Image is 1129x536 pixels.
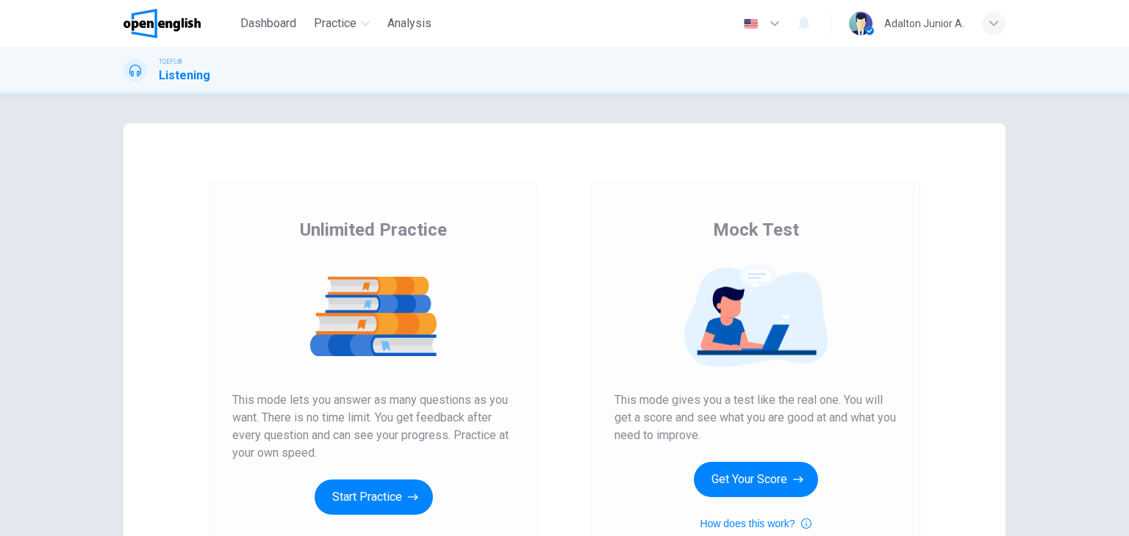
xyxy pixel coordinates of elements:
[742,18,760,29] img: en
[315,479,433,515] button: Start Practice
[232,391,515,462] span: This mode lets you answer as many questions as you want. There is no time limit. You get feedback...
[159,67,210,84] h1: Listening
[123,9,201,38] img: OpenEnglish logo
[308,10,376,37] button: Practice
[159,57,182,67] span: TOEFL®
[700,515,811,532] button: How does this work?
[300,218,447,242] span: Unlimited Practice
[713,218,799,242] span: Mock Test
[884,15,964,32] div: Adalton Junior A.
[240,15,296,32] span: Dashboard
[694,462,818,497] button: Get Your Score
[614,391,897,444] span: This mode gives you a test like the real one. You will get a score and see what you are good at a...
[314,15,356,32] span: Practice
[123,9,234,38] a: OpenEnglish logo
[387,15,431,32] span: Analysis
[381,10,437,37] button: Analysis
[849,12,872,35] img: Profile picture
[234,10,302,37] button: Dashboard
